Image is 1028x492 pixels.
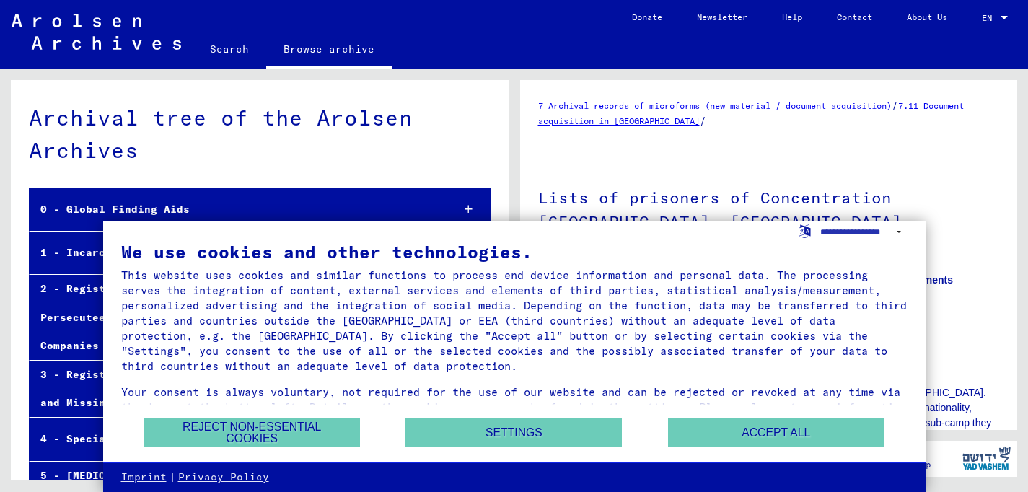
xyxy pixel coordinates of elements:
[30,425,441,453] div: 4 - Special NSDAP organizations and actions
[30,239,441,267] div: 1 - Incarceration Documents
[405,418,622,447] button: Settings
[121,268,908,374] div: This website uses cookies and similar functions to process end device information and personal da...
[30,196,441,224] div: 0 - Global Finding Aids
[121,385,908,430] div: Your consent is always voluntary, not required for the use of our website and can be rejected or ...
[892,99,898,112] span: /
[30,275,441,360] div: 2 - Registration of [DEMOGRAPHIC_DATA] and [DEMOGRAPHIC_DATA] Persecutees by Public Institutions,...
[538,164,1000,252] h1: Lists of prisoners of Concentration [GEOGRAPHIC_DATA], [GEOGRAPHIC_DATA]
[668,418,884,447] button: Accept all
[30,361,441,417] div: 3 - Registrations and Files of Displaced Persons, Children and Missing Persons
[982,13,998,23] span: EN
[959,440,1014,476] img: yv_logo.png
[121,470,167,485] a: Imprint
[538,100,892,111] a: 7 Archival records of microforms (new material / document acquisition)
[178,470,269,485] a: Privacy Policy
[700,114,706,127] span: /
[121,243,908,260] div: We use cookies and other technologies.
[12,14,181,50] img: Arolsen_neg.svg
[193,32,266,66] a: Search
[266,32,392,69] a: Browse archive
[29,102,491,167] div: Archival tree of the Arolsen Archives
[144,418,360,447] button: Reject non-essential cookies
